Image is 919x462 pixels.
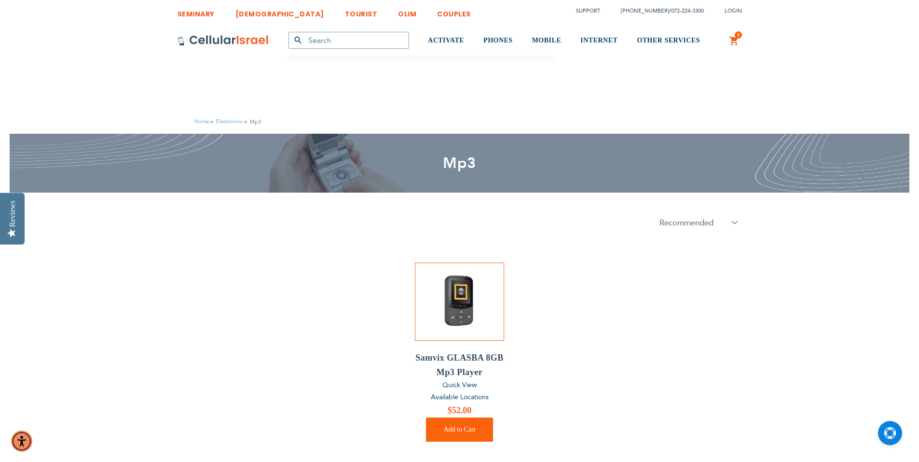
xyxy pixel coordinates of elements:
span: PHONES [483,37,513,44]
a: Electronics [216,118,243,125]
a: PHONES [483,23,513,59]
a: SEMINARY [178,2,215,20]
select: . . . . [652,217,742,229]
span: Add to Cart [443,426,475,433]
input: Search [288,32,409,49]
a: OTHER SERVICES [637,23,700,59]
span: ACTIVATE [428,37,464,44]
strong: Mp3 [250,117,261,126]
a: [DEMOGRAPHIC_DATA] [235,2,324,20]
a: [PHONE_NUMBER] [621,7,669,14]
a: TOURIST [345,2,378,20]
li: / [611,4,704,18]
a: ACTIVATE [428,23,464,59]
a: $52.00 [415,403,504,418]
span: INTERNET [580,37,617,44]
span: MOBILE [532,37,562,44]
a: Support [576,7,600,14]
a: Available Locations [431,392,489,402]
div: Reviews [8,200,17,227]
a: Quick View [415,379,504,392]
a: INTERNET [580,23,617,59]
img: Cellular Israel Logo [178,35,269,46]
button: Add to Cart [426,418,493,442]
div: Accessibility Menu [11,431,32,452]
a: Samvix GLASBA 8GB Mp3 Player [415,350,504,379]
a: 1 [729,35,740,47]
a: 072-224-3300 [671,7,704,14]
span: OTHER SERVICES [637,37,700,44]
a: OLIM [398,2,416,20]
img: Samvix GLASBA 8GB Mp3 Player [421,263,498,340]
span: 1 [737,31,740,39]
span: Quick View [442,380,477,390]
span: $52.00 [448,406,472,415]
a: MOBILE [532,23,562,59]
span: Mp3 [443,153,476,173]
a: Home [194,118,209,125]
a: COUPLES [437,2,471,20]
span: Login [725,7,742,14]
